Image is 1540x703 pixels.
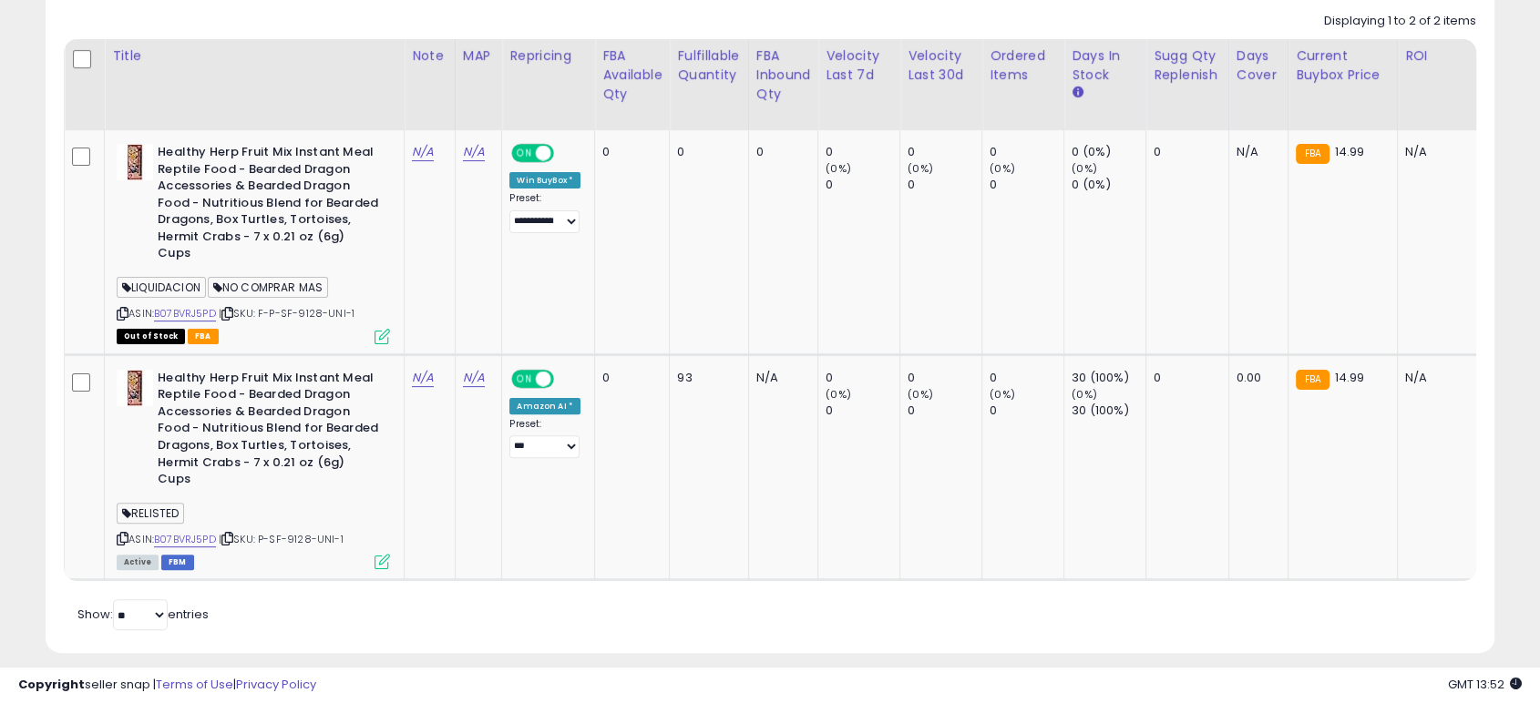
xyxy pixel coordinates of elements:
[1296,370,1330,390] small: FBA
[826,402,899,419] div: 0
[188,329,219,344] span: FBA
[156,676,233,693] a: Terms of Use
[463,369,485,387] a: N/A
[158,144,379,267] b: Healthy Herp Fruit Mix Instant Meal Reptile Food - Bearded Dragon Accessories & Bearded Dragon Fo...
[161,555,194,570] span: FBM
[990,402,1063,419] div: 0
[117,370,390,568] div: ASIN:
[1334,143,1364,160] span: 14.99
[412,369,434,387] a: N/A
[1405,144,1465,160] div: N/A
[826,161,851,176] small: (0%)
[551,371,580,386] span: OFF
[990,387,1015,402] small: (0%)
[463,46,494,66] div: MAP
[1334,369,1364,386] span: 14.99
[117,555,159,570] span: All listings currently available for purchase on Amazon
[1154,144,1215,160] div: 0
[412,46,447,66] div: Note
[1405,46,1472,66] div: ROI
[1072,177,1145,193] div: 0 (0%)
[1237,46,1280,85] div: Days Cover
[509,192,580,233] div: Preset:
[908,177,981,193] div: 0
[1072,46,1138,85] div: Days In Stock
[509,418,580,459] div: Preset:
[1146,39,1229,130] th: Please note that this number is a calculation based on your required days of coverage and your ve...
[990,370,1063,386] div: 0
[1237,144,1274,160] div: N/A
[826,370,899,386] div: 0
[1154,370,1215,386] div: 0
[509,398,580,414] div: Amazon AI *
[1072,161,1097,176] small: (0%)
[908,161,933,176] small: (0%)
[513,146,536,161] span: ON
[1154,46,1221,85] div: Sugg Qty Replenish
[1072,387,1097,402] small: (0%)
[756,46,811,104] div: FBA inbound Qty
[77,606,209,623] span: Show: entries
[826,387,851,402] small: (0%)
[551,146,580,161] span: OFF
[1072,144,1145,160] div: 0 (0%)
[602,46,662,104] div: FBA Available Qty
[117,370,153,406] img: 51KNfcNMH5S._SL40_.jpg
[990,144,1063,160] div: 0
[1296,144,1330,164] small: FBA
[602,144,655,160] div: 0
[236,676,316,693] a: Privacy Policy
[756,144,805,160] div: 0
[756,370,805,386] div: N/A
[990,177,1063,193] div: 0
[412,143,434,161] a: N/A
[219,306,354,321] span: | SKU: F-P-SF-9128-UNI-1
[990,161,1015,176] small: (0%)
[908,387,933,402] small: (0%)
[509,46,587,66] div: Repricing
[112,46,396,66] div: Title
[908,46,974,85] div: Velocity Last 30d
[826,177,899,193] div: 0
[1072,370,1145,386] div: 30 (100%)
[154,306,216,321] a: B07BVRJ5PD
[1448,676,1522,693] span: 2025-09-8 13:52 GMT
[1072,402,1145,419] div: 30 (100%)
[509,172,580,188] div: Win BuyBox *
[826,144,899,160] div: 0
[1324,13,1476,30] div: Displaying 1 to 2 of 2 items
[1072,85,1083,101] small: Days In Stock.
[208,277,328,298] span: NO COMPRAR MAS
[117,144,153,180] img: 51KNfcNMH5S._SL40_.jpg
[117,277,206,298] span: LIQUIDACION
[18,676,85,693] strong: Copyright
[463,143,485,161] a: N/A
[677,370,734,386] div: 93
[826,46,892,85] div: Velocity Last 7d
[908,402,981,419] div: 0
[908,370,981,386] div: 0
[602,370,655,386] div: 0
[1405,370,1465,386] div: N/A
[990,46,1056,85] div: Ordered Items
[219,532,344,546] span: | SKU: P-SF-9128-UNI-1
[117,329,185,344] span: All listings that are currently out of stock and unavailable for purchase on Amazon
[158,370,379,493] b: Healthy Herp Fruit Mix Instant Meal Reptile Food - Bearded Dragon Accessories & Bearded Dragon Fo...
[677,46,740,85] div: Fulfillable Quantity
[117,503,184,524] span: RELISTED
[154,532,216,547] a: B07BVRJ5PD
[677,144,734,160] div: 0
[1237,370,1274,386] div: 0.00
[18,677,316,694] div: seller snap | |
[117,144,390,342] div: ASIN:
[908,144,981,160] div: 0
[1296,46,1390,85] div: Current Buybox Price
[513,371,536,386] span: ON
